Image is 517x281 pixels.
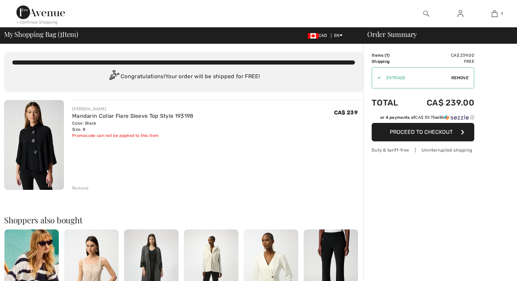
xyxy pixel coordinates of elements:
img: Mandarin Collar Flare Sleeve Top Style 193198 [4,100,64,190]
div: or 4 payments of with [380,114,474,121]
div: Remove [72,185,89,191]
div: < Continue Shopping [16,19,58,25]
span: Proceed to Checkout [390,129,453,135]
div: Color: Black Size: 8 [72,120,194,132]
td: CA$ 239.00 [408,52,474,58]
img: My Info [458,10,463,18]
span: My Shopping Bag ( Item) [4,31,78,38]
td: Items ( ) [372,52,408,58]
img: Sezzle [444,114,469,121]
a: Sign In [452,10,469,18]
td: Shipping [372,58,408,65]
span: Remove [451,75,468,81]
input: Promo code [381,68,451,88]
div: ✔ [372,75,381,81]
img: search the website [423,10,429,18]
a: 1 [478,10,511,18]
div: [PERSON_NAME] [72,106,194,112]
img: Canadian Dollar [308,33,319,39]
span: 1 [386,53,388,58]
span: CAD [308,33,330,38]
td: Free [408,58,474,65]
span: EN [334,33,343,38]
button: Proceed to Checkout [372,123,474,141]
span: 1 [501,11,503,17]
div: Order Summary [359,31,513,38]
td: CA$ 239.00 [408,91,474,114]
td: Total [372,91,408,114]
a: Mandarin Collar Flare Sleeve Top Style 193198 [72,113,194,119]
div: Duty & tariff-free | Uninterrupted shipping [372,147,474,153]
img: Congratulation2.svg [107,70,121,84]
h2: Shoppers also bought [4,216,363,224]
span: CA$ 59.75 [415,115,435,120]
div: Promocode can not be applied to this item [72,132,194,139]
img: My Bag [492,10,498,18]
span: 1 [60,29,62,38]
div: Congratulations! Your order will be shipped for FREE! [12,70,355,84]
img: 1ère Avenue [16,5,65,19]
span: CA$ 239 [334,109,358,116]
div: or 4 payments ofCA$ 59.75withSezzle Click to learn more about Sezzle [372,114,474,123]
